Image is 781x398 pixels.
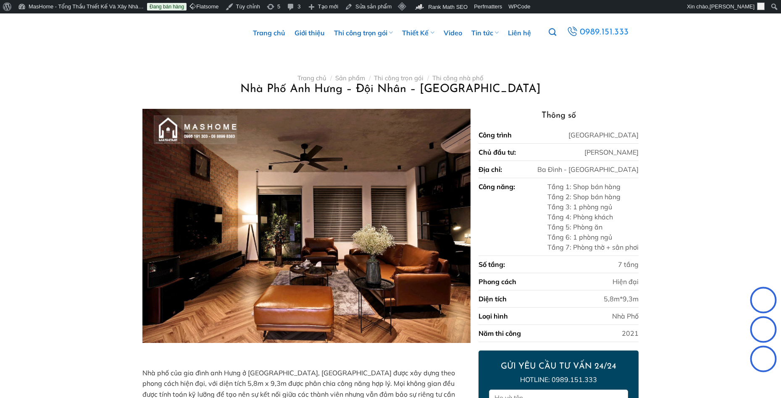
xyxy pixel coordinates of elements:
div: Tầng 2: Shop bán hàng [547,192,639,202]
div: [PERSON_NAME] [584,147,639,157]
a: Thi công trọn gói [334,13,393,52]
a: 0989.151.333 [565,25,630,40]
div: Số tầng: [479,259,505,269]
span: / [427,74,429,82]
h1: Nhà Phố Anh Hưng – Đội Nhân – [GEOGRAPHIC_DATA] [153,82,628,97]
a: Trang chủ [253,13,285,52]
p: Hotline: 0989.151.333 [489,374,628,385]
a: Trang chủ [297,74,326,82]
a: Tìm kiếm [549,24,556,41]
div: Chủ đầu tư: [479,147,516,157]
div: Tầng 5: Phòng ăn [547,222,639,232]
div: Ba Đình - [GEOGRAPHIC_DATA] [537,164,639,174]
a: Giới thiệu [295,13,325,52]
a: Đang bán hàng [147,3,187,11]
span: 0989.151.333 [580,25,629,40]
div: Công năng: [479,182,515,252]
div: Hiện đại [613,277,639,287]
a: Thiết Kế [402,13,434,52]
img: Zalo [751,289,776,314]
a: Thi công nhà phố [432,74,484,82]
div: Năm thi công [479,328,521,338]
img: Nhà Phố Anh Hưng - Đội Nhân - Hà Nội 1 [142,109,470,343]
a: Liên hệ [508,13,531,52]
div: Tầng 3: 1 phòng ngủ [547,202,639,212]
img: Phone [751,348,776,373]
img: Facebook [751,318,776,343]
div: 5,8m*9,3m [604,294,639,304]
div: Tầng 6: 1 phòng ngủ [547,232,639,242]
span: [PERSON_NAME] [710,3,755,10]
div: Tầng 1: Shop bán hàng [547,182,639,192]
a: Video [444,13,462,52]
div: Phong cách [479,277,516,287]
div: [GEOGRAPHIC_DATA] [568,130,639,140]
h3: Thông số [479,109,638,122]
div: 7 tầng [618,259,639,269]
div: 2021 [622,328,639,338]
div: Nhà Phố [612,311,639,321]
img: MasHome – Tổng Thầu Thiết Kế Và Xây Nhà Trọn Gói [151,23,223,41]
div: Tầng 4: Phòng khách [547,212,639,222]
div: Loại hình [479,311,508,321]
div: Diện tích [479,294,507,304]
a: Tin tức [471,13,499,52]
span: Rank Math SEO [428,4,468,10]
div: Địa chỉ: [479,164,502,174]
h2: GỬI YÊU CẦU TƯ VẤN 24/24 [489,361,628,372]
div: Công trình [479,130,512,140]
a: Sản phẩm [335,74,365,82]
span: / [330,74,332,82]
span: / [369,74,371,82]
div: Tầng 7: Phòng thờ + sân phơi [547,242,639,252]
a: Thi công trọn gói [374,74,423,82]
